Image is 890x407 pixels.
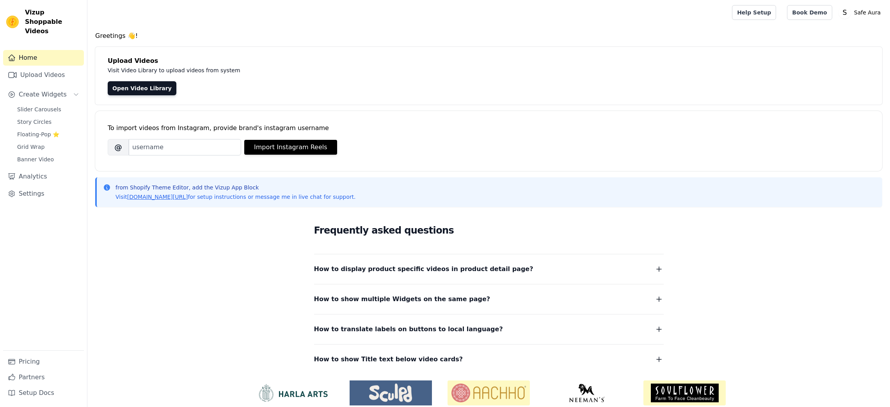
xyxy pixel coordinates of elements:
span: How to show multiple Widgets on the same page? [314,294,490,305]
a: Banner Video [12,154,84,165]
a: Book Demo [787,5,832,20]
span: How to translate labels on buttons to local language? [314,324,503,335]
p: from Shopify Theme Editor, add the Vizup App Block [115,184,355,191]
a: Home [3,50,84,66]
img: Soulflower [643,380,726,405]
span: Story Circles [17,118,52,126]
img: Neeman's [545,384,628,402]
h4: Upload Videos [108,56,870,66]
a: Upload Videos [3,67,84,83]
span: How to display product specific videos in product detail page? [314,264,533,275]
span: Banner Video [17,155,54,163]
span: Slider Carousels [17,105,61,113]
button: S Safe Aura [838,5,884,20]
span: Grid Wrap [17,143,44,151]
img: Vizup [6,16,19,28]
a: Grid Wrap [12,141,84,152]
button: Import Instagram Reels [244,140,337,155]
a: Help Setup [732,5,776,20]
button: How to show multiple Widgets on the same page? [314,294,664,305]
p: Visit Video Library to upload videos from system [108,66,457,75]
a: Floating-Pop ⭐ [12,129,84,140]
button: How to translate labels on buttons to local language? [314,324,664,335]
a: Setup Docs [3,385,84,401]
h2: Frequently asked questions [314,223,664,238]
button: How to display product specific videos in product detail page? [314,264,664,275]
a: Slider Carousels [12,104,84,115]
a: Pricing [3,354,84,370]
a: Story Circles [12,116,84,127]
h4: Greetings 👋! [95,31,882,41]
img: Sculpd US [350,384,432,402]
p: Visit for setup instructions or message me in live chat for support. [115,193,355,201]
span: Vizup Shoppable Videos [25,8,81,36]
p: Safe Aura [851,5,884,20]
input: username [129,139,241,155]
span: @ [108,139,129,155]
a: Open Video Library [108,81,176,95]
a: Analytics [3,169,84,184]
img: HarlaArts [252,384,334,402]
span: How to show Title text below video cards? [314,354,463,365]
text: S [842,9,847,16]
span: Floating-Pop ⭐ [17,130,59,138]
img: Aachho [448,380,530,405]
a: [DOMAIN_NAME][URL] [127,194,188,200]
div: To import videos from Instagram, provide brand's instagram username [108,123,870,133]
a: Partners [3,370,84,385]
span: Create Widgets [19,90,67,99]
a: Settings [3,186,84,202]
button: How to show Title text below video cards? [314,354,664,365]
button: Create Widgets [3,87,84,102]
